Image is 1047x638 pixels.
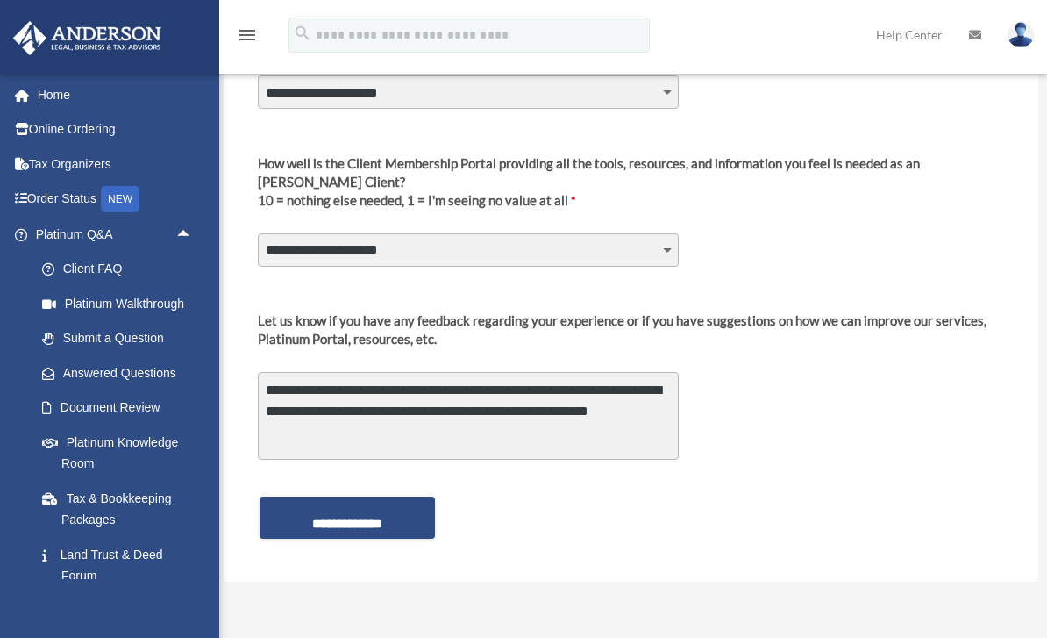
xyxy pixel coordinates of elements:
[25,425,219,481] a: Platinum Knowledge Room
[293,24,312,43] i: search
[25,355,219,391] a: Answered Questions
[175,217,210,253] span: arrow_drop_up
[25,321,219,356] a: Submit a Question
[8,21,167,55] img: Anderson Advisors Platinum Portal
[12,217,219,252] a: Platinum Q&Aarrow_drop_up
[258,154,1004,191] div: How well is the Client Membership Portal providing all the tools, resources, and information you ...
[25,286,219,321] a: Platinum Walkthrough
[12,112,219,147] a: Online Ordering
[237,31,258,46] a: menu
[12,147,219,182] a: Tax Organizers
[25,252,219,287] a: Client FAQ
[258,154,1004,224] label: 10 = nothing else needed, 1 = I'm seeing no value at all
[25,481,219,537] a: Tax & Bookkeeping Packages
[258,312,1004,348] div: Let us know if you have any feedback regarding your experience or if you have suggestions on how ...
[25,391,219,426] a: Document Review
[12,182,219,218] a: Order StatusNEW
[1008,22,1034,47] img: User Pic
[25,537,219,593] a: Land Trust & Deed Forum
[12,77,219,112] a: Home
[237,25,258,46] i: menu
[101,186,139,212] div: NEW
